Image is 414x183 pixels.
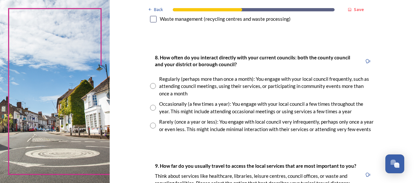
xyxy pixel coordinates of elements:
strong: 8. How often do you interact directly with your current councils: both the county council and you... [155,55,351,67]
div: Occasionally (a few times a year): You engage with your local council a few times throughout the ... [159,100,374,115]
div: Rarely (once a year or less): You engage with local council very infrequently, perhaps only once ... [159,118,374,133]
button: Open Chat [385,154,404,173]
strong: Save [354,6,364,12]
strong: 9. How far do you usually travel to access the local services that are most important to you? [155,163,356,169]
div: Waste management (recycling centres and waste processing) [160,15,291,23]
span: Back [154,6,163,13]
div: Regularly (perhaps more than once a month): You engage with your local council frequently, such a... [159,75,374,97]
